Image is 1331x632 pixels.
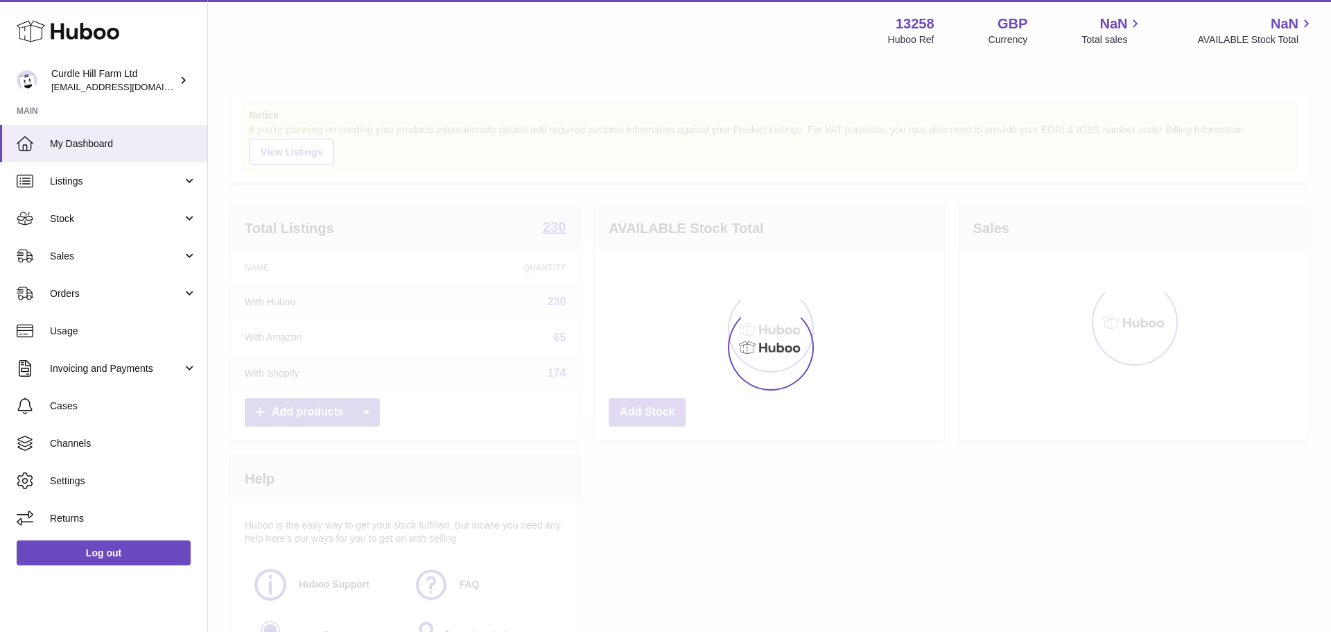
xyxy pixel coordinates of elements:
[50,400,197,413] span: Cases
[17,540,191,565] a: Log out
[896,15,934,33] strong: 13258
[50,212,182,225] span: Stock
[1099,15,1127,33] span: NaN
[989,33,1028,46] div: Currency
[50,137,197,151] span: My Dashboard
[50,362,182,375] span: Invoicing and Payments
[1081,15,1143,46] a: NaN Total sales
[1197,33,1314,46] span: AVAILABLE Stock Total
[1271,15,1298,33] span: NaN
[50,250,182,263] span: Sales
[50,325,197,338] span: Usage
[51,67,176,94] div: Curdle Hill Farm Ltd
[1081,33,1143,46] span: Total sales
[50,437,197,450] span: Channels
[50,175,182,188] span: Listings
[51,81,204,92] span: [EMAIL_ADDRESS][DOMAIN_NAME]
[50,475,197,488] span: Settings
[50,512,197,525] span: Returns
[998,15,1027,33] strong: GBP
[50,287,182,300] span: Orders
[1197,15,1314,46] a: NaN AVAILABLE Stock Total
[888,33,934,46] div: Huboo Ref
[17,70,37,91] img: internalAdmin-13258@internal.huboo.com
